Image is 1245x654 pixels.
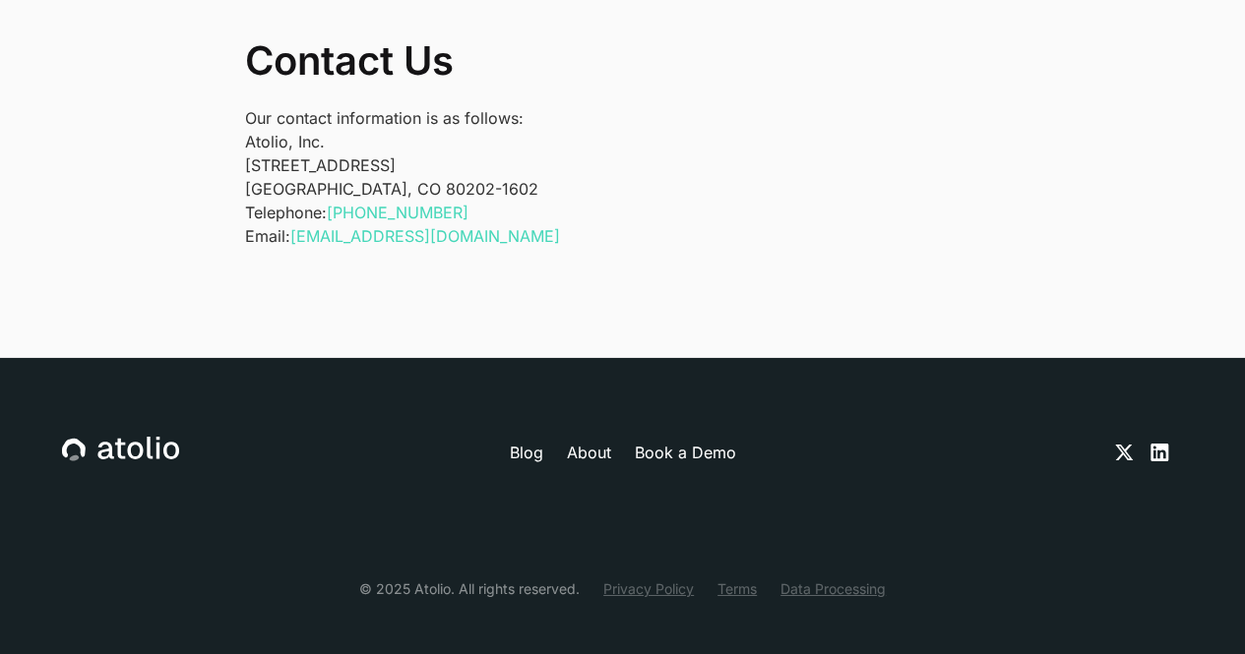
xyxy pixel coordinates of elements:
a: [EMAIL_ADDRESS][DOMAIN_NAME] [290,226,560,246]
p: Atolio, Inc. [STREET_ADDRESS] [GEOGRAPHIC_DATA], CO 80202-1602 [245,130,1001,201]
a: [PHONE_NUMBER] [327,203,468,222]
h3: Contact Us [245,37,1001,85]
div: © 2025 Atolio. All rights reserved. [359,578,580,599]
a: About [566,441,610,464]
a: Book a Demo [634,441,735,464]
a: Terms [717,578,757,599]
iframe: Chat Widget [1147,560,1245,654]
p: Telephone: Email: [245,201,1001,248]
a: Blog [509,441,542,464]
a: Data Processing [780,578,886,599]
a: Privacy Policy [603,578,694,599]
p: Our contact information is as follows: [245,106,1001,130]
